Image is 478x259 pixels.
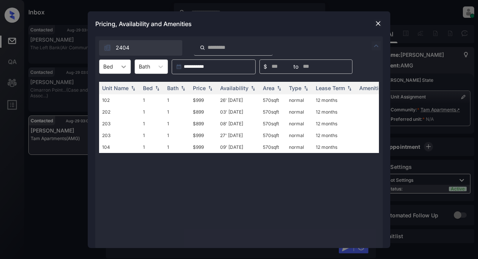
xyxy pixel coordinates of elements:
[316,85,345,91] div: Lease Term
[260,118,286,129] td: 570 sqft
[164,118,190,129] td: 1
[286,118,313,129] td: normal
[286,94,313,106] td: normal
[217,118,260,129] td: 08' [DATE]
[140,106,164,118] td: 1
[217,94,260,106] td: 26' [DATE]
[129,85,137,90] img: sorting
[372,41,381,50] img: icon-zuma
[140,141,164,153] td: 1
[286,129,313,141] td: normal
[249,85,257,90] img: sorting
[140,94,164,106] td: 1
[260,106,286,118] td: 570 sqft
[193,85,206,91] div: Price
[102,85,129,91] div: Unit Name
[313,141,356,153] td: 12 months
[190,141,217,153] td: $999
[88,11,390,36] div: Pricing, Availability and Amenities
[164,129,190,141] td: 1
[313,129,356,141] td: 12 months
[99,141,140,153] td: 104
[190,129,217,141] td: $999
[260,94,286,106] td: 570 sqft
[293,62,298,71] span: to
[190,94,217,106] td: $999
[143,85,153,91] div: Bed
[286,106,313,118] td: normal
[140,118,164,129] td: 1
[313,106,356,118] td: 12 months
[164,106,190,118] td: 1
[167,85,178,91] div: Bath
[346,85,353,90] img: sorting
[217,106,260,118] td: 03' [DATE]
[104,44,111,51] img: icon-zuma
[260,141,286,153] td: 570 sqft
[264,62,267,71] span: $
[313,118,356,129] td: 12 months
[116,44,129,52] span: 2404
[154,85,161,90] img: sorting
[190,106,217,118] td: $899
[220,85,248,91] div: Availability
[263,85,275,91] div: Area
[217,129,260,141] td: 27' [DATE]
[286,141,313,153] td: normal
[374,20,382,27] img: close
[289,85,301,91] div: Type
[140,129,164,141] td: 1
[359,85,385,91] div: Amenities
[206,85,214,90] img: sorting
[164,141,190,153] td: 1
[190,118,217,129] td: $899
[164,94,190,106] td: 1
[200,44,205,51] img: icon-zuma
[99,106,140,118] td: 202
[217,141,260,153] td: 09' [DATE]
[99,94,140,106] td: 102
[260,129,286,141] td: 570 sqft
[302,85,310,90] img: sorting
[99,118,140,129] td: 203
[99,129,140,141] td: 203
[179,85,187,90] img: sorting
[275,85,283,90] img: sorting
[313,94,356,106] td: 12 months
